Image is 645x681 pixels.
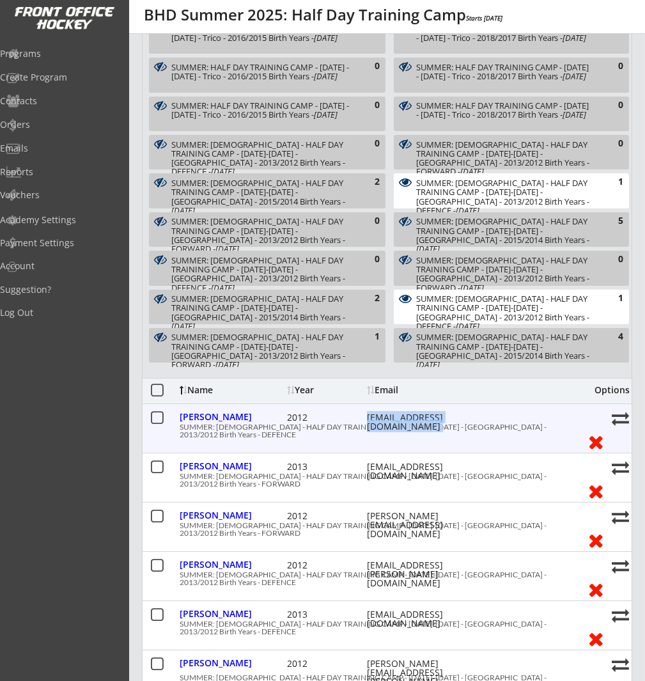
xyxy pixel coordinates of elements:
em: [DATE] [171,320,195,332]
em: [DATE] [215,359,239,370]
div: SUMMER: [DEMOGRAPHIC_DATA] - HALF DAY TRAINING CAMP - [DATE]-[DATE] - [GEOGRAPHIC_DATA] - 2013/20... [171,256,350,292]
div: SUMMER: HALF DAY TRAINING CAMP - Jul 28 - Aug 1 - Trico - 2016/2015 Birth Years [171,23,350,51]
em: [DATE] [314,70,338,82]
button: Move player [612,607,629,624]
div: 2012 [287,512,364,521]
div: SUMMER: FEMALE - HALF DAY TRAINING CAMP - Aug 5-8 - Oakridge - 2013/2012 Birth Years - DEFENCE [171,254,350,283]
div: SUMMER: [DEMOGRAPHIC_DATA] - HALF DAY TRAINING CAMP - [DATE]-[DATE] - [GEOGRAPHIC_DATA] - 2013/20... [180,620,577,636]
div: 0 [354,215,380,228]
div: [EMAIL_ADDRESS][PERSON_NAME][DOMAIN_NAME] [367,561,482,588]
div: SUMMER: HALF DAY TRAINING CAMP - Jul 28 - Aug 1 - Trico - 2016/2015 Birth Years [171,100,350,129]
div: SUMMER: FEMALE - HALF DAY TRAINING CAMP - Aug 5-8 - Oakridge - 2013/2012 Birth Years - DEFENCE [416,177,594,205]
div: 0 [598,99,623,112]
div: SUMMER: [DEMOGRAPHIC_DATA] - HALF DAY TRAINING CAMP - [DATE]-[DATE] - [GEOGRAPHIC_DATA] - 2013/20... [180,473,577,488]
div: 5 [598,215,623,228]
div: 0 [354,99,380,112]
div: SUMMER: HALF DAY TRAINING CAMP - Jul 28 - Aug 1 - Trico - 2018/2017 Birth Years [416,61,594,90]
em: Starts [DATE] [466,13,502,22]
button: Move player [612,459,629,476]
div: SUMMER: HALF DAY TRAINING CAMP - [DATE] - [DATE] - Trico - 2018/2017 Birth Years - [416,24,594,42]
div: 4 [598,331,623,343]
div: SUMMER: FEMALE - HALF DAY TRAINING CAMP - Aug 5-8 - Oakridge - 2015/2014 Birth Years [416,216,594,244]
div: SUMMER: [DEMOGRAPHIC_DATA] - HALF DAY TRAINING CAMP - [DATE]-[DATE] - [GEOGRAPHIC_DATA] - 2013/20... [180,522,577,537]
em: [DATE] [456,205,479,216]
div: 0 [598,60,623,73]
div: SUMMER: FEMALE - HALF DAY TRAINING CAMP - Aug 5-8 - Oakridge - 2015/2014 Birth Years [416,332,594,360]
div: Email [367,386,482,395]
button: Move player [612,656,629,673]
div: SUMMER: [DEMOGRAPHIC_DATA] - HALF DAY TRAINING CAMP - [DATE]-[DATE] - [GEOGRAPHIC_DATA] - 2013/20... [416,294,594,331]
div: Year [287,386,364,395]
div: [EMAIL_ADDRESS][DOMAIN_NAME] [367,462,482,480]
em: [DATE] [416,243,440,254]
div: SUMMER: [DEMOGRAPHIC_DATA] - HALF DAY TRAINING CAMP - [DATE]-[DATE] - [GEOGRAPHIC_DATA] - 2013/20... [180,423,577,439]
em: [DATE] [563,109,587,120]
em: [DATE] [314,109,338,120]
div: SUMMER: [DEMOGRAPHIC_DATA] - HALF DAY TRAINING CAMP - [DATE]-[DATE] - [GEOGRAPHIC_DATA] - 2013/20... [171,333,350,369]
div: [PERSON_NAME] [180,462,284,471]
div: SUMMER: FEMALE - HALF DAY TRAINING CAMP - Aug 5-8 - Oakridge - 2015/2014 Birth Years [171,294,350,322]
button: Remove from roster (no refund) [584,481,608,501]
div: SUMMER: FEMALE - HALF DAY TRAINING CAMP - Aug 5-8 - Oakridge - 2013/2012 Birth Years - FORWARD [416,139,594,167]
div: [PERSON_NAME] [180,560,284,569]
div: [PERSON_NAME] [180,609,284,618]
div: SUMMER: FEMALE - HALF DAY TRAINING CAMP - Aug 5-8 - Oakridge - 2013/2012 Birth Years - FORWARD [171,332,350,360]
button: Move player [612,410,629,427]
div: SUMMER: [DEMOGRAPHIC_DATA] - HALF DAY TRAINING CAMP - [DATE]-[DATE] - [GEOGRAPHIC_DATA] - 2013/20... [416,256,594,292]
div: SUMMER: HALF DAY TRAINING CAMP - Jul 28 - Aug 1 - Trico - 2016/2015 Birth Years [171,61,350,90]
div: 2012 [287,659,364,668]
em: [DATE] [460,282,484,294]
button: Remove from roster (no refund) [584,530,608,550]
div: Name [180,386,284,395]
div: SUMMER: HALF DAY TRAINING CAMP - Jul 28 - Aug 1 - Trico - 2018/2017 Birth Years [416,23,594,51]
div: 2012 [287,561,364,570]
div: SUMMER: [DEMOGRAPHIC_DATA] - HALF DAY TRAINING CAMP - [DATE]-[DATE] - [GEOGRAPHIC_DATA] - 2013/20... [171,217,350,253]
div: 0 [598,253,623,266]
div: SUMMER: [DEMOGRAPHIC_DATA] - HALF DAY TRAINING CAMP - [DATE]-[DATE] - [GEOGRAPHIC_DATA] - 2013/20... [416,140,594,176]
button: Remove from roster (no refund) [584,629,608,648]
div: SUMMER: [DEMOGRAPHIC_DATA] - HALF DAY TRAINING CAMP - [DATE]-[DATE] - [GEOGRAPHIC_DATA] - 2015/20... [416,333,594,369]
div: SUMMER: HALF DAY TRAINING CAMP - [DATE] - [DATE] - Trico - 2016/2015 Birth Years - [171,101,350,120]
em: [DATE] [314,32,338,43]
button: Remove from roster (no refund) [584,579,608,599]
div: SUMMER: [DEMOGRAPHIC_DATA] - HALF DAY TRAINING CAMP - [DATE]-[DATE] - [GEOGRAPHIC_DATA] - 2013/20... [416,178,594,215]
div: SUMMER: HALF DAY TRAINING CAMP - [DATE] - [DATE] - Trico - 2016/2015 Birth Years - [171,63,350,81]
div: [PERSON_NAME][EMAIL_ADDRESS][DOMAIN_NAME] [367,512,482,538]
div: [EMAIL_ADDRESS][DOMAIN_NAME] [367,413,482,431]
button: Move player [612,508,629,526]
em: [DATE] [563,32,587,43]
div: SUMMER: FEMALE - HALF DAY TRAINING CAMP - Aug 5-8 - Oakridge - 2013/2012 Birth Years - FORWARD [171,216,350,244]
div: SUMMER: [DEMOGRAPHIC_DATA] - HALF DAY TRAINING CAMP - [DATE]-[DATE] - [GEOGRAPHIC_DATA] - 2013/20... [171,140,350,176]
div: [EMAIL_ADDRESS][DOMAIN_NAME] [367,610,482,628]
em: [DATE] [171,205,195,216]
div: SUMMER: HALF DAY TRAINING CAMP - [DATE] - [DATE] - Trico - 2018/2017 Birth Years - [416,63,594,81]
em: [DATE] [211,166,235,177]
em: [DATE] [456,320,479,332]
div: SUMMER: HALF DAY TRAINING CAMP - [DATE] - [DATE] - Trico - 2016/2015 Birth Years - [171,24,350,42]
div: [PERSON_NAME] [180,659,284,668]
div: 1 [598,292,623,305]
div: 0 [598,137,623,150]
div: SUMMER: [DEMOGRAPHIC_DATA] - HALF DAY TRAINING CAMP - [DATE]-[DATE] - [GEOGRAPHIC_DATA] - 2015/20... [171,294,350,331]
div: SUMMER: FEMALE - HALF DAY TRAINING CAMP - Aug 5-8 - Oakridge - 2013/2012 Birth Years - DEFENCE [416,294,594,322]
div: SUMMER: FEMALE - HALF DAY TRAINING CAMP - Aug 5-8 - Oakridge - 2013/2012 Birth Years - FORWARD [416,254,594,283]
div: 2 [354,292,380,305]
div: SUMMER: [DEMOGRAPHIC_DATA] - HALF DAY TRAINING CAMP - [DATE]-[DATE] - [GEOGRAPHIC_DATA] - 2015/20... [171,178,350,215]
div: 2013 [287,610,364,619]
div: Options [584,386,630,395]
em: [DATE] [215,243,239,254]
div: 1 [354,331,380,343]
em: [DATE] [563,70,587,82]
div: SUMMER: [DEMOGRAPHIC_DATA] - HALF DAY TRAINING CAMP - [DATE]-[DATE] - [GEOGRAPHIC_DATA] - 2013/20... [180,571,577,586]
div: 0 [354,60,380,73]
button: Remove from roster (no refund) [584,432,608,451]
div: 2013 [287,462,364,471]
div: 2 [354,176,380,189]
div: SUMMER: FEMALE - HALF DAY TRAINING CAMP - Aug 5-8 - Oakridge - 2015/2014 Birth Years [171,177,350,205]
div: SUMMER: FEMALE - HALF DAY TRAINING CAMP - Aug 5-8 - Oakridge - 2013/2012 Birth Years - DEFENCE [171,139,350,167]
div: 0 [354,253,380,266]
div: 1 [598,176,623,189]
em: [DATE] [211,282,235,294]
div: SUMMER: [DEMOGRAPHIC_DATA] - HALF DAY TRAINING CAMP - [DATE]-[DATE] - [GEOGRAPHIC_DATA] - 2015/20... [416,217,594,253]
em: [DATE] [416,359,440,370]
